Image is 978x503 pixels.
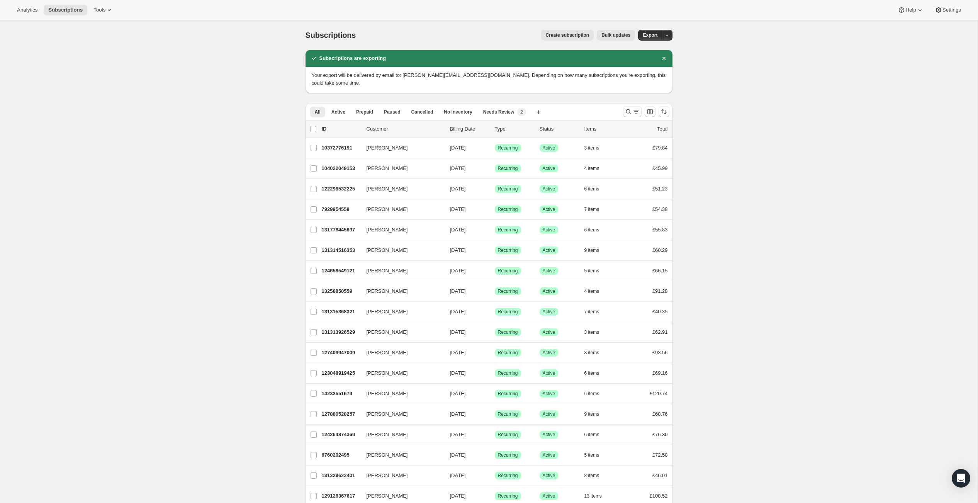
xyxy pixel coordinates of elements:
button: 5 items [584,265,608,276]
button: 4 items [584,163,608,174]
span: [DATE] [450,432,466,437]
span: 9 items [584,247,599,253]
span: [PERSON_NAME] [367,308,408,316]
button: Create new view [532,107,545,117]
span: [DATE] [450,391,466,396]
p: 6760202495 [322,451,360,459]
button: Create subscription [541,30,594,41]
span: £60.29 [652,247,668,253]
span: Recurring [498,452,518,458]
span: Active [543,186,555,192]
span: £79.84 [652,145,668,151]
p: 124264874369 [322,431,360,438]
span: 6 items [584,227,599,233]
span: Recurring [498,227,518,233]
div: IDCustomerBilling DateTypeStatusItemsTotal [322,125,668,133]
button: 6 items [584,224,608,235]
p: 131315368321 [322,308,360,316]
button: [PERSON_NAME] [362,203,439,216]
span: [DATE] [450,186,466,192]
div: 131778445697[PERSON_NAME][DATE]SuccessRecurringSuccessActive6 items£55.83 [322,224,668,235]
span: Recurring [498,206,518,212]
p: 131329622401 [322,472,360,479]
div: 124658549121[PERSON_NAME][DATE]SuccessRecurringSuccessActive5 items£66.15 [322,265,668,276]
span: Recurring [498,165,518,172]
button: [PERSON_NAME] [362,428,439,441]
p: 129126367617 [322,492,360,500]
span: Recurring [498,493,518,499]
span: Active [543,432,555,438]
span: [PERSON_NAME] [367,165,408,172]
span: [DATE] [450,411,466,417]
span: Active [543,472,555,479]
span: Subscriptions [48,7,83,13]
div: 14232551679[PERSON_NAME][DATE]SuccessRecurringSuccessActive6 items£120.74 [322,388,668,399]
button: [PERSON_NAME] [362,490,439,502]
span: £66.15 [652,268,668,274]
span: Recurring [498,186,518,192]
span: £54.38 [652,206,668,212]
span: [DATE] [450,145,466,151]
h2: Subscriptions are exporting [319,54,386,62]
span: [PERSON_NAME] [367,410,408,418]
p: 104022049153 [322,165,360,172]
span: [PERSON_NAME] [367,451,408,459]
span: [PERSON_NAME] [367,185,408,193]
span: Needs Review [483,109,514,115]
span: 7 items [584,206,599,212]
span: Create subscription [545,32,589,38]
span: £69.16 [652,370,668,376]
span: Tools [93,7,105,13]
button: Tools [89,5,118,15]
p: Total [657,125,667,133]
div: 127880528257[PERSON_NAME][DATE]SuccessRecurringSuccessActive9 items£68.76 [322,409,668,420]
button: Sort the results [659,106,669,117]
span: [DATE] [450,206,466,212]
span: £120.74 [650,391,668,396]
span: Active [543,452,555,458]
button: Search and filter results [623,106,642,117]
button: [PERSON_NAME] [362,142,439,154]
span: £68.76 [652,411,668,417]
p: 122298532225 [322,185,360,193]
span: No inventory [444,109,472,115]
span: Help [905,7,916,13]
span: Export [643,32,657,38]
p: 7929954559 [322,206,360,213]
p: ID [322,125,360,133]
span: £40.35 [652,309,668,314]
button: Subscriptions [44,5,87,15]
span: Active [543,391,555,397]
button: [PERSON_NAME] [362,224,439,236]
span: All [315,109,321,115]
div: 104022049153[PERSON_NAME][DATE]SuccessRecurringSuccessActive4 items£45.99 [322,163,668,174]
span: Recurring [498,145,518,151]
p: 131314516353 [322,246,360,254]
span: [PERSON_NAME] [367,431,408,438]
span: Recurring [498,432,518,438]
button: 7 items [584,204,608,215]
span: [PERSON_NAME] [367,287,408,295]
span: Active [543,493,555,499]
div: 7929954559[PERSON_NAME][DATE]SuccessRecurringSuccessActive7 items£54.38 [322,204,668,215]
span: 6 items [584,432,599,438]
span: £72.58 [652,452,668,458]
p: 127409947009 [322,349,360,357]
span: 2 [520,109,523,115]
span: Active [543,145,555,151]
button: 13 items [584,491,610,501]
p: 131313926529 [322,328,360,336]
button: Bulk updates [597,30,635,41]
span: [PERSON_NAME] [367,390,408,398]
button: 9 items [584,409,608,420]
div: 127409947009[PERSON_NAME][DATE]SuccessRecurringSuccessActive8 items£93.56 [322,347,668,358]
span: £91.28 [652,288,668,294]
span: Active [543,227,555,233]
button: 3 items [584,143,608,153]
div: 131313926529[PERSON_NAME][DATE]SuccessRecurringSuccessActive3 items£62.91 [322,327,668,338]
button: 6 items [584,184,608,194]
p: Billing Date [450,125,489,133]
div: Type [495,125,533,133]
p: 10372776191 [322,144,360,152]
span: 6 items [584,391,599,397]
